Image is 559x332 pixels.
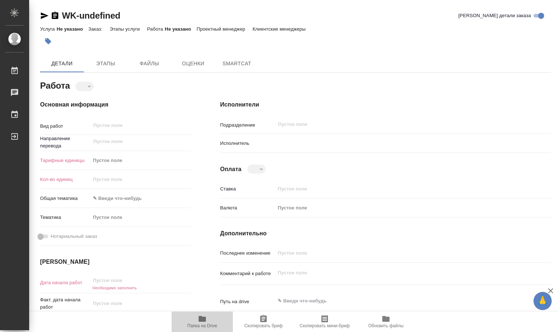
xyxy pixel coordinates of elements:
[110,26,142,32] p: Этапы услуги
[40,33,56,49] button: Добавить тэг
[56,26,88,32] p: Не указано
[220,229,551,238] h4: Дополнительно
[51,11,59,20] button: Скопировать ссылку
[165,26,196,32] p: Не указано
[40,100,191,109] h4: Основная информация
[40,123,90,130] p: Вид работ
[90,286,191,290] h6: Необходимо заполнить
[294,312,355,332] button: Скопировать мини-бриф
[244,323,282,328] span: Скопировать бриф
[51,233,97,240] span: Нотариальный заказ
[40,258,191,266] h4: [PERSON_NAME]
[536,293,549,309] span: 🙏
[275,248,523,258] input: Пустое поле
[275,184,523,194] input: Пустое поле
[90,192,191,205] div: ✎ Введи что-нибудь
[40,135,90,150] p: Направление перевода
[233,312,294,332] button: Скопировать бриф
[277,120,506,129] input: Пустое поле
[88,59,123,68] span: Этапы
[132,59,167,68] span: Файлы
[220,121,275,129] p: Подразделение
[40,26,56,32] p: Услуга
[88,26,104,32] p: Заказ:
[75,82,94,91] div: ​
[533,292,552,310] button: 🙏
[253,26,308,32] p: Клиентские менеджеры
[220,140,275,147] p: Исполнитель
[220,204,275,212] p: Валюта
[176,59,211,68] span: Оценки
[278,204,515,212] div: Пустое поле
[247,165,266,174] div: ​
[93,195,182,202] div: ✎ Введи что-нибудь
[40,279,90,286] p: Дата начала работ
[90,298,154,309] input: Пустое поле
[275,202,523,214] div: Пустое поле
[187,323,217,328] span: Папка на Drive
[220,298,275,305] p: Путь на drive
[62,11,120,20] a: WK-undefined
[172,312,233,332] button: Папка на Drive
[220,100,551,109] h4: Исполнители
[219,59,254,68] span: SmartCat
[40,78,70,92] h2: Работа
[40,296,90,311] p: Факт. дата начала работ
[147,26,165,32] p: Работа
[196,26,247,32] p: Проектный менеджер
[40,157,90,164] p: Тарифные единицы
[220,270,275,277] p: Комментарий к работе
[40,11,49,20] button: Скопировать ссылку для ЯМессенджера
[93,157,182,164] div: Пустое поле
[90,211,191,224] div: Пустое поле
[40,176,90,183] p: Кол-во единиц
[300,323,349,328] span: Скопировать мини-бриф
[90,154,191,167] div: Пустое поле
[93,214,182,221] div: Пустое поле
[220,250,275,257] p: Последнее изменение
[355,312,417,332] button: Обновить файлы
[458,12,531,19] span: [PERSON_NAME] детали заказа
[368,323,404,328] span: Обновить файлы
[220,165,242,174] h4: Оплата
[40,214,90,221] p: Тематика
[93,137,174,146] input: Пустое поле
[90,275,154,286] input: Пустое поле
[40,195,90,202] p: Общая тематика
[90,174,191,185] input: Пустое поле
[220,185,275,193] p: Ставка
[44,59,79,68] span: Детали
